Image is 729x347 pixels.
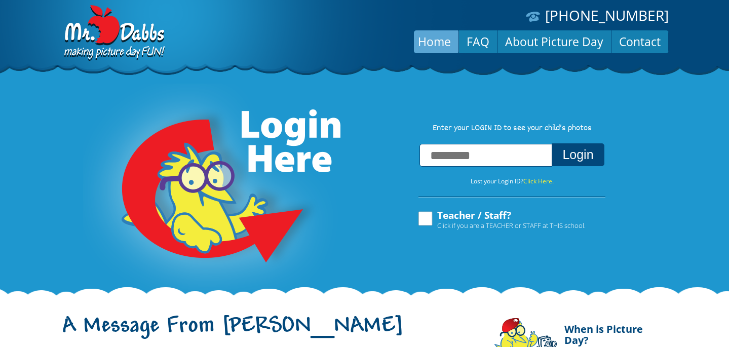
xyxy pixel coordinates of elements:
[61,5,166,62] img: Dabbs Company
[437,220,586,230] span: Click if you are a TEACHER or STAFF at THIS school.
[410,29,458,54] a: Home
[552,143,604,166] button: Login
[564,318,669,346] h4: When is Picture Day?
[61,322,478,343] h1: A Message From [PERSON_NAME]
[459,29,497,54] a: FAQ
[408,123,616,134] p: Enter your LOGIN ID to see your child’s photos
[545,6,669,25] a: [PHONE_NUMBER]
[523,177,554,185] a: Click Here.
[408,176,616,187] p: Lost your Login ID?
[417,210,586,229] label: Teacher / Staff?
[497,29,611,54] a: About Picture Day
[611,29,668,54] a: Contact
[83,84,342,296] img: Login Here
